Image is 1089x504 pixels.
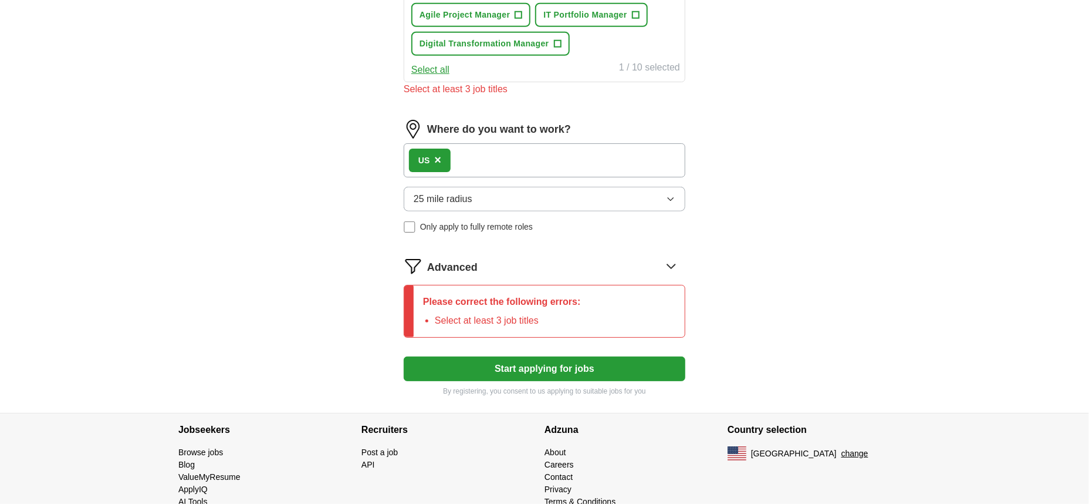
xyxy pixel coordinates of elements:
a: API [361,460,375,469]
a: About [544,448,566,457]
button: 25 mile radius [404,187,685,211]
img: US flag [728,446,746,461]
span: IT Portfolio Manager [543,9,627,21]
span: Advanced [427,260,478,275]
span: 25 mile radius [414,192,472,206]
button: Agile Project Manager [411,3,530,27]
a: ValueMyResume [178,472,241,482]
input: Only apply to fully remote roles [404,221,415,233]
a: Post a job [361,448,398,457]
a: Privacy [544,485,571,494]
span: [GEOGRAPHIC_DATA] [751,448,837,460]
a: ApplyIQ [178,485,208,494]
button: change [841,448,868,460]
span: × [434,153,441,166]
a: Careers [544,460,574,469]
div: US [418,154,429,167]
button: Start applying for jobs [404,357,685,381]
p: Please correct the following errors: [423,295,581,309]
button: × [434,152,441,169]
span: Only apply to fully remote roles [420,221,533,233]
button: IT Portfolio Manager [535,3,647,27]
p: By registering, you consent to us applying to suitable jobs for you [404,386,685,397]
div: 1 / 10 selected [619,61,680,77]
a: Contact [544,472,573,482]
img: filter [404,257,422,275]
a: Browse jobs [178,448,223,457]
span: Agile Project Manager [420,9,510,21]
button: Digital Transformation Manager [411,32,570,56]
li: Select at least 3 job titles [435,314,581,328]
div: Select at least 3 job titles [404,82,685,96]
label: Where do you want to work? [427,122,571,137]
h4: Country selection [728,414,911,446]
button: Select all [411,63,449,77]
span: Digital Transformation Manager [420,38,549,50]
a: Blog [178,460,195,469]
img: location.png [404,120,422,139]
